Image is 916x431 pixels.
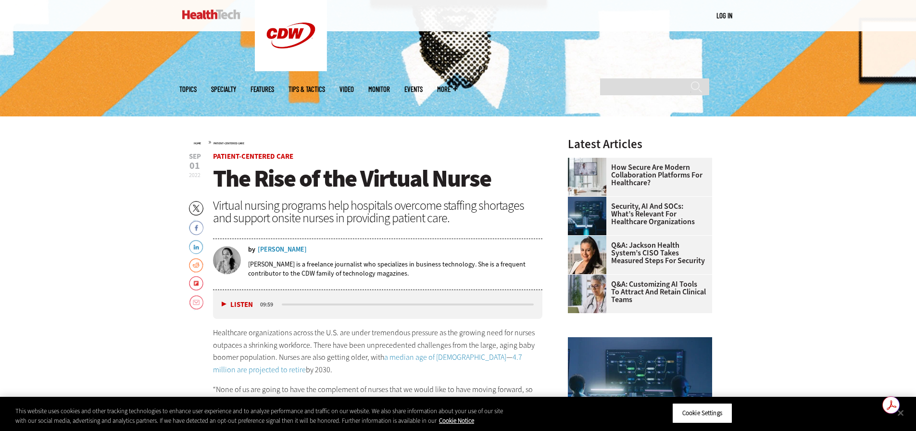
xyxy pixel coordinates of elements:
img: Connie Barrera [568,236,606,274]
a: Video [339,86,354,93]
button: Cookie Settings [672,403,732,423]
span: by [248,246,255,253]
a: Connie Barrera [568,236,611,243]
p: Healthcare organizations across the U.S. are under tremendous pressure as the growing need for nu... [213,327,543,376]
p: “None of us are going to have the complement of nurses that we would like to have moving forward,... [213,383,543,420]
a: How Secure Are Modern Collaboration Platforms for Healthcare? [568,164,706,187]
span: More [437,86,457,93]
img: security team in high-tech computer room [568,197,606,235]
a: care team speaks with physician over conference call [568,158,611,165]
a: Patient-Centered Care [213,141,244,145]
a: Patient-Centered Care [213,152,293,161]
a: Home [194,141,201,145]
div: This website uses cookies and other tracking technologies to enhance user experience and to analy... [15,406,504,425]
a: doctor on laptop [568,275,611,282]
span: 01 [189,161,201,171]
div: media player [213,290,543,319]
img: Home [182,10,240,19]
div: User menu [716,11,732,21]
img: care team speaks with physician over conference call [568,158,606,196]
a: [PERSON_NAME] [258,246,307,253]
a: CDW [255,63,327,74]
h3: Latest Articles [568,138,712,150]
div: duration [259,300,280,309]
a: Q&A: Customizing AI Tools To Attract and Retain Clinical Teams [568,280,706,304]
span: 2022 [189,171,201,179]
div: » [194,138,543,146]
a: a median age of [DEMOGRAPHIC_DATA] [384,352,506,362]
a: 4.7 million are projected to retire [213,352,522,375]
a: Tips & Tactics [289,86,325,93]
a: More information about your privacy [439,417,474,425]
div: Virtual nursing programs help hospitals overcome staffing shortages and support onsite nurses in ... [213,199,543,224]
a: MonITor [368,86,390,93]
img: Melissa Delaney [213,246,241,274]
img: doctor on laptop [568,275,606,313]
a: security team in high-tech computer room [568,197,611,204]
a: Features [251,86,274,93]
span: Specialty [211,86,236,93]
button: Listen [222,301,253,308]
a: Security, AI and SOCs: What’s Relevant for Healthcare Organizations [568,203,706,226]
span: The Rise of the Virtual Nurse [213,163,491,194]
span: Topics [179,86,197,93]
a: Events [404,86,423,93]
a: Q&A: Jackson Health System’s CISO Takes Measured Steps for Security [568,241,706,265]
span: Sep [189,153,201,160]
a: Log in [716,11,732,20]
p: [PERSON_NAME] is a freelance journalist who specializes in business technology. She is a frequent... [248,260,543,278]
